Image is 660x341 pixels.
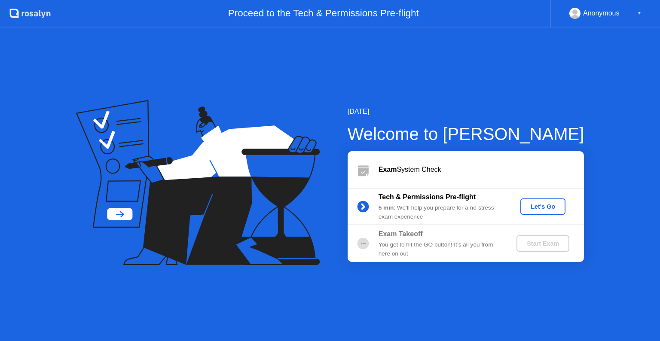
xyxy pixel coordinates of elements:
div: Anonymous [583,8,620,19]
button: Start Exam [516,235,569,252]
div: You get to hit the GO button! It’s all you from here on out [379,241,502,258]
b: Exam [379,166,397,173]
b: 5 min [379,204,394,211]
b: Exam Takeoff [379,230,423,237]
div: Start Exam [520,240,566,247]
div: Let's Go [524,203,562,210]
b: Tech & Permissions Pre-flight [379,193,476,201]
div: Welcome to [PERSON_NAME] [348,121,584,147]
div: ▼ [637,8,642,19]
div: [DATE] [348,107,584,117]
button: Let's Go [520,198,565,215]
div: : We’ll help you prepare for a no-stress exam experience [379,204,502,221]
div: System Check [379,164,584,175]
